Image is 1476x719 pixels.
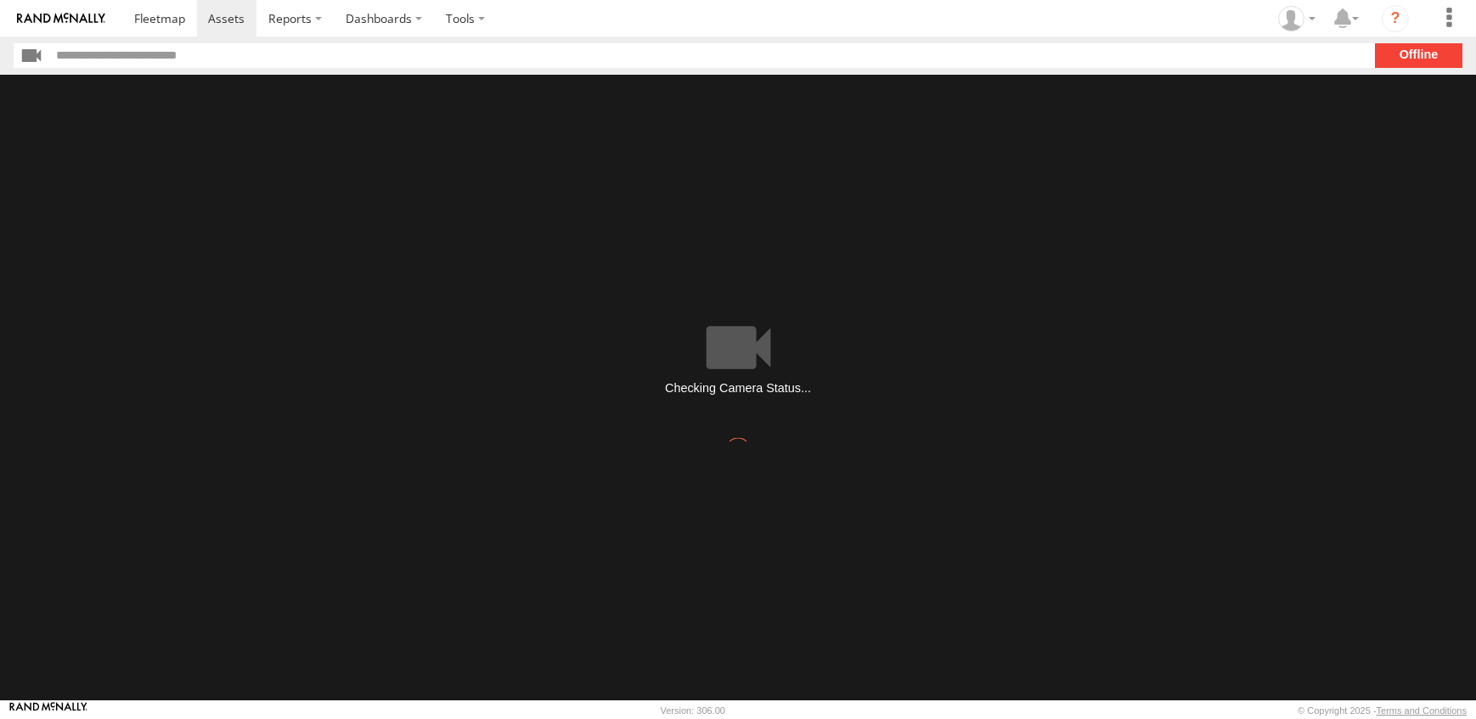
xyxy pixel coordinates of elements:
div: Version: 306.00 [661,705,725,716]
img: rand-logo.svg [17,13,105,25]
div: Barbara McNamee [1272,6,1321,31]
div: © Copyright 2025 - [1298,705,1467,716]
i: ? [1382,5,1409,32]
a: Terms and Conditions [1377,705,1467,716]
a: Visit our Website [9,702,87,719]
